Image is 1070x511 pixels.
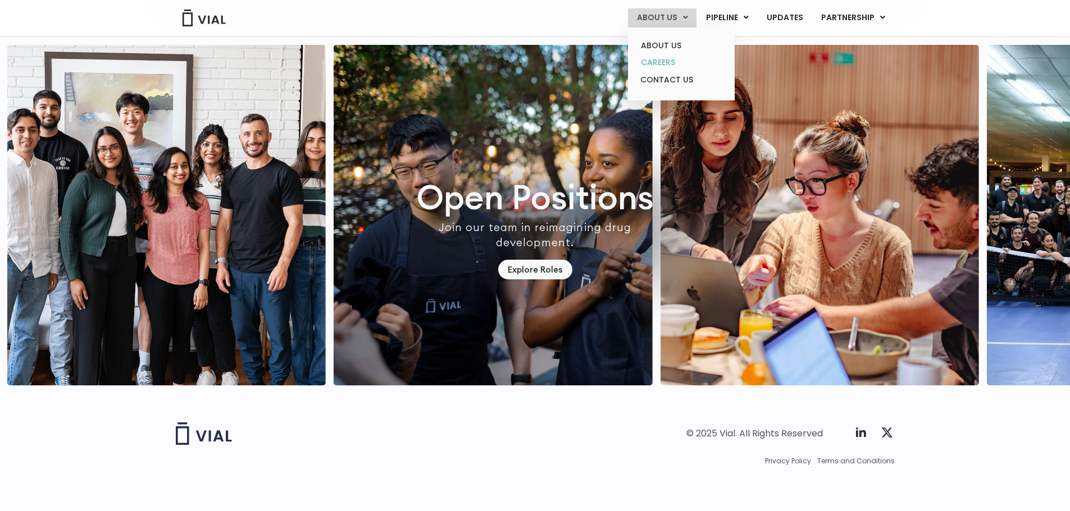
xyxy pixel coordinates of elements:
[812,8,894,27] a: PARTNERSHIPMenu Toggle
[334,45,653,385] div: 1 / 7
[758,8,812,27] a: UPDATES
[817,456,895,466] a: Terms and Conditions
[334,45,653,385] img: http://Group%20of%20people%20smiling%20wearing%20aprons
[765,456,811,466] a: Privacy Policy
[697,8,757,27] a: PIPELINEMenu Toggle
[7,45,326,385] div: 7 / 7
[660,45,979,385] div: 2 / 7
[632,71,730,89] a: CONTACT US
[7,45,326,385] img: http://Group%20of%20smiling%20people%20posing%20for%20a%20picture
[498,260,572,279] a: Explore Roles
[686,427,823,440] div: © 2025 Vial. All Rights Reserved
[632,37,730,54] a: ABOUT US
[628,8,696,27] a: ABOUT USMenu Toggle
[632,54,730,71] a: CAREERS
[176,422,232,445] img: Vial logo wih "Vial" spelled out
[181,10,226,26] img: Vial Logo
